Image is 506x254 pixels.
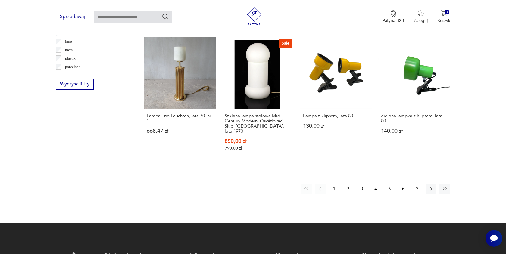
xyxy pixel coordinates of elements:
[445,10,450,15] div: 0
[383,18,404,23] p: Patyna B2B
[144,37,216,163] a: Lampa Trio Leuchten, lata 70. nr 1Lampa Trio Leuchten, lata 70. nr 1668,47 zł
[329,184,339,194] button: 1
[414,18,428,23] p: Zaloguj
[437,18,450,23] p: Koszyk
[412,184,423,194] button: 7
[65,72,77,79] p: porcelit
[398,184,409,194] button: 6
[441,10,447,16] img: Ikona koszyka
[225,113,291,134] h3: Szklana lampa stołowa Mid-Century Modern, Osvětlovací Sklo, [GEOGRAPHIC_DATA], lata 1970
[342,184,353,194] button: 2
[437,10,450,23] button: 0Koszyk
[370,184,381,194] button: 4
[147,113,213,124] h3: Lampa Trio Leuchten, lata 70. nr 1
[414,10,428,23] button: Zaloguj
[383,10,404,23] button: Patyna B2B
[378,37,450,163] a: Zielona lampka z klipsem, lata 80.Zielona lampka z klipsem, lata 80.140,00 zł
[147,129,213,134] p: 668,47 zł
[65,47,74,53] p: metal
[381,129,448,134] p: 140,00 zł
[300,37,372,163] a: Lampa z klipsem, lata 80.Lampa z klipsem, lata 80.130,00 zł
[56,15,89,19] a: Sprzedawaj
[65,55,76,62] p: plastik
[65,38,72,45] p: inne
[303,113,370,119] h3: Lampa z klipsem, lata 80.
[245,7,263,25] img: Patyna - sklep z meblami i dekoracjami vintage
[225,146,291,151] p: 990,00 zł
[418,10,424,16] img: Ikonka użytkownika
[225,139,291,144] p: 850,00 zł
[303,123,370,129] p: 130,00 zł
[384,184,395,194] button: 5
[381,113,448,124] h3: Zielona lampka z klipsem, lata 80.
[56,79,94,90] button: Wyczyść filtry
[222,37,294,163] a: SaleSzklana lampa stołowa Mid-Century Modern, Osvětlovací Sklo, Czechy, lata 1970Szklana lampa st...
[390,10,396,17] img: Ikona medalu
[383,10,404,23] a: Ikona medaluPatyna B2B
[65,63,80,70] p: porcelana
[356,184,367,194] button: 3
[56,11,89,22] button: Sprzedawaj
[162,13,169,20] button: Szukaj
[486,230,502,247] iframe: Smartsupp widget button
